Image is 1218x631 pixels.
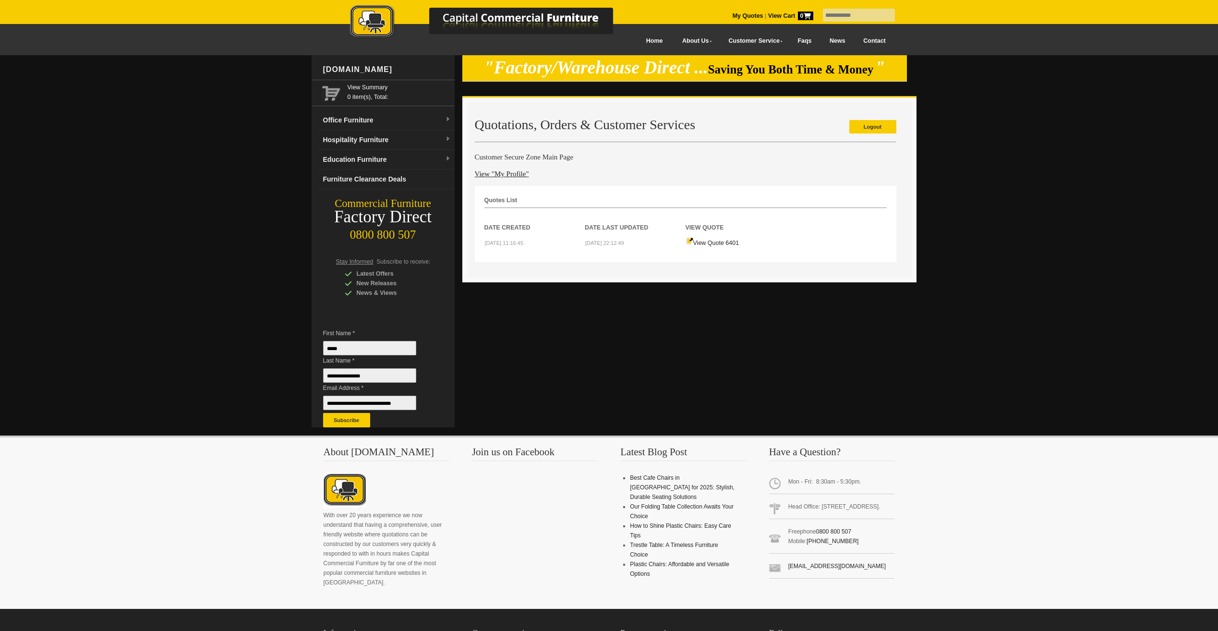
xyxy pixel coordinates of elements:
em: "Factory/Warehouse Direct ... [484,58,708,77]
a: Our Folding Table Collection Awaits Your Choice [630,503,734,520]
a: Furniture Clearance Deals [319,170,455,189]
a: 0800 800 507 [816,528,851,535]
a: My Quotes [733,12,763,19]
div: New Releases [345,279,436,288]
img: Capital Commercial Furniture Logo [324,5,660,40]
img: About CCFNZ Logo [324,473,366,508]
a: Education Furnituredropdown [319,150,455,170]
strong: View Cart [768,12,813,19]
p: With over 20 years experience we now understand that having a comprehensive, user friendly websit... [324,510,449,587]
div: Latest Offers [345,269,436,279]
a: Trestle Table: A Timeless Furniture Choice [630,542,718,558]
div: Commercial Furniture [312,197,455,210]
a: Best Cafe Chairs in [GEOGRAPHIC_DATA] for 2025: Stylish, Durable Seating Solutions [630,474,735,500]
strong: Quotes List [484,197,518,204]
h2: Quotations, Orders & Customer Services [475,118,896,132]
span: Subscribe to receive: [376,258,430,265]
h3: Latest Blog Post [620,447,746,461]
span: Mon - Fri: 8:30am - 5:30pm. [769,473,895,494]
h4: Customer Secure Zone Main Page [475,152,896,162]
div: [DOMAIN_NAME] [319,55,455,84]
h3: About [DOMAIN_NAME] [324,447,449,461]
input: Email Address * [323,396,416,410]
a: Customer Service [718,30,788,52]
span: Last Name * [323,356,431,365]
img: dropdown [445,117,451,122]
span: First Name * [323,328,431,338]
a: Hospitality Furnituredropdown [319,130,455,150]
div: Factory Direct [312,210,455,224]
th: View Quote [686,208,786,232]
h3: Have a Question? [769,447,895,461]
button: Subscribe [323,413,370,427]
span: Head Office: [STREET_ADDRESS]. [769,498,895,519]
a: Contact [854,30,894,52]
small: [DATE] 11:16:45 [485,240,524,246]
div: News & Views [345,288,436,298]
span: Freephone Mobile: [769,523,895,554]
span: Email Address * [323,383,431,393]
span: 0 item(s), Total: [348,83,451,100]
img: Quote-icon [686,237,693,245]
a: How to Shine Plastic Chairs: Easy Care Tips [630,522,731,539]
a: View "My Profile" [475,170,529,178]
img: dropdown [445,156,451,162]
input: Last Name * [323,368,416,383]
iframe: fb:page Facebook Social Plugin [472,473,597,579]
a: View Summary [348,83,451,92]
a: View Cart0 [766,12,813,19]
a: Logout [849,120,896,133]
a: [EMAIL_ADDRESS][DOMAIN_NAME] [788,563,886,570]
th: Date Created [484,208,585,232]
em: " [875,58,885,77]
a: View Quote 6401 [686,240,739,246]
a: Office Furnituredropdown [319,110,455,130]
div: 0800 800 507 [312,223,455,242]
a: About Us [672,30,718,52]
small: [DATE] 22:12:49 [585,240,624,246]
span: 0 [798,12,813,20]
a: [PHONE_NUMBER] [807,538,858,545]
a: Plastic Chairs: Affordable and Versatile Options [630,561,729,577]
a: News [820,30,854,52]
span: Saving You Both Time & Money [708,63,874,76]
a: Faqs [789,30,821,52]
th: Date Last Updated [585,208,686,232]
input: First Name * [323,341,416,355]
a: Capital Commercial Furniture Logo [324,5,660,43]
h3: Join us on Facebook [472,447,598,461]
span: Stay Informed [336,258,374,265]
img: dropdown [445,136,451,142]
